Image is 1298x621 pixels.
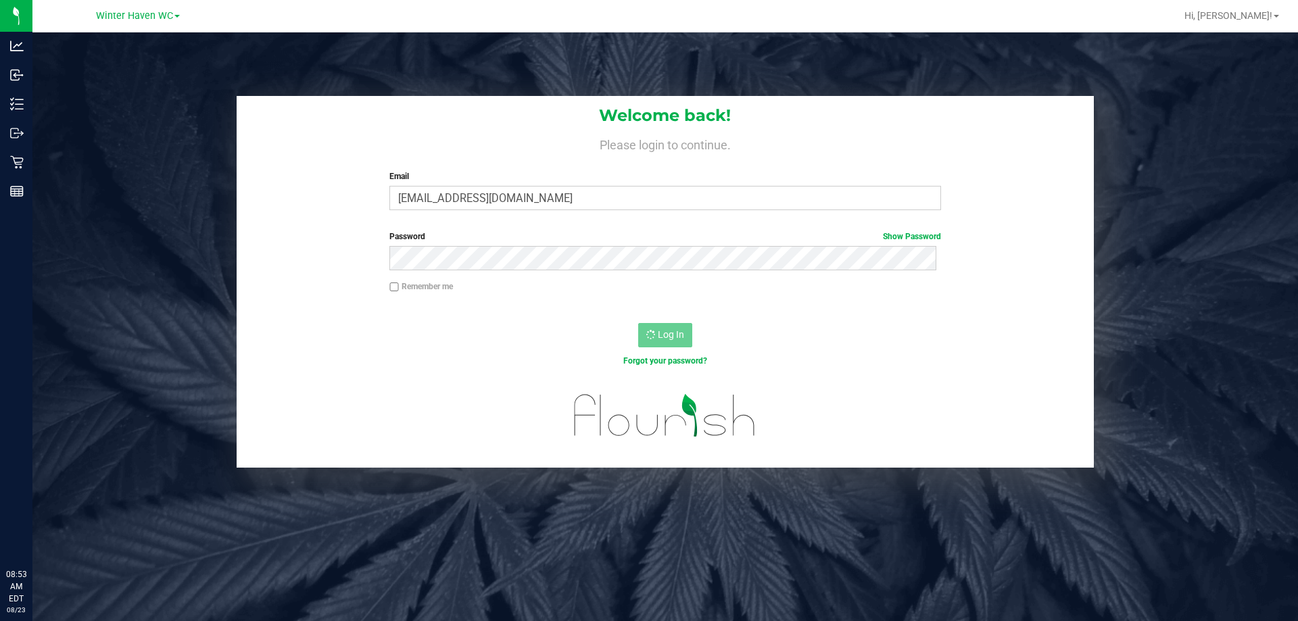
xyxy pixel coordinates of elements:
[558,381,772,450] img: flourish_logo.svg
[623,356,707,366] a: Forgot your password?
[237,107,1094,124] h1: Welcome back!
[883,232,941,241] a: Show Password
[389,232,425,241] span: Password
[389,282,399,292] input: Remember me
[96,10,173,22] span: Winter Haven WC
[237,135,1094,151] h4: Please login to continue.
[389,170,940,182] label: Email
[14,513,54,553] iframe: Resource center
[10,68,24,82] inline-svg: Inbound
[6,605,26,615] p: 08/23
[389,280,453,293] label: Remember me
[10,126,24,140] inline-svg: Outbound
[10,184,24,198] inline-svg: Reports
[6,568,26,605] p: 08:53 AM EDT
[1184,10,1272,21] span: Hi, [PERSON_NAME]!
[658,329,684,340] span: Log In
[638,323,692,347] button: Log In
[10,155,24,169] inline-svg: Retail
[10,97,24,111] inline-svg: Inventory
[10,39,24,53] inline-svg: Analytics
